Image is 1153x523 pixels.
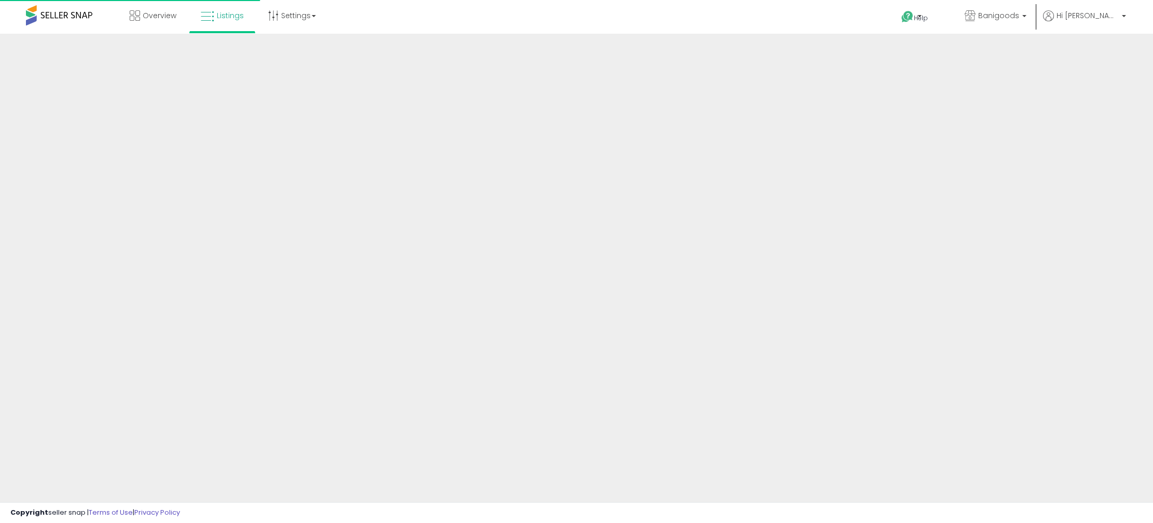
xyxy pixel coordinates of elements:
[1043,10,1126,34] a: Hi [PERSON_NAME]
[901,10,914,23] i: Get Help
[143,10,176,21] span: Overview
[893,3,948,34] a: Help
[914,13,928,22] span: Help
[1057,10,1119,21] span: Hi [PERSON_NAME]
[978,10,1019,21] span: Banigoods
[217,10,244,21] span: Listings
